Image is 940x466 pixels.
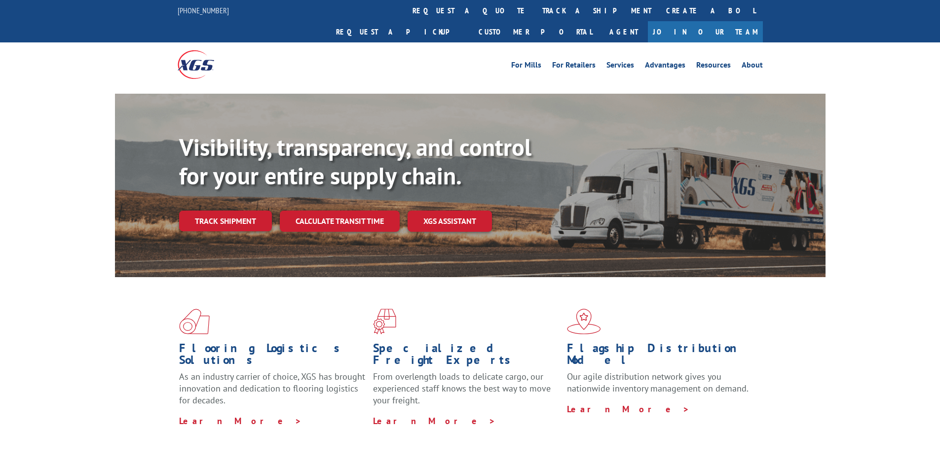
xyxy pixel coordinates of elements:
a: Join Our Team [648,21,763,42]
a: Request a pickup [329,21,471,42]
a: Resources [696,61,731,72]
img: xgs-icon-flagship-distribution-model-red [567,309,601,334]
a: For Retailers [552,61,596,72]
span: Our agile distribution network gives you nationwide inventory management on demand. [567,371,749,394]
a: Services [606,61,634,72]
a: Calculate transit time [280,211,400,232]
p: From overlength loads to delicate cargo, our experienced staff knows the best way to move your fr... [373,371,560,415]
img: xgs-icon-total-supply-chain-intelligence-red [179,309,210,334]
b: Visibility, transparency, and control for your entire supply chain. [179,132,531,191]
h1: Specialized Freight Experts [373,342,560,371]
a: [PHONE_NUMBER] [178,5,229,15]
a: Track shipment [179,211,272,231]
h1: Flooring Logistics Solutions [179,342,366,371]
a: Learn More > [179,415,302,427]
a: Advantages [645,61,685,72]
a: About [742,61,763,72]
a: For Mills [511,61,541,72]
a: Customer Portal [471,21,600,42]
span: As an industry carrier of choice, XGS has brought innovation and dedication to flooring logistics... [179,371,365,406]
a: XGS ASSISTANT [408,211,492,232]
a: Learn More > [373,415,496,427]
a: Learn More > [567,403,690,415]
h1: Flagship Distribution Model [567,342,753,371]
a: Agent [600,21,648,42]
img: xgs-icon-focused-on-flooring-red [373,309,396,334]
